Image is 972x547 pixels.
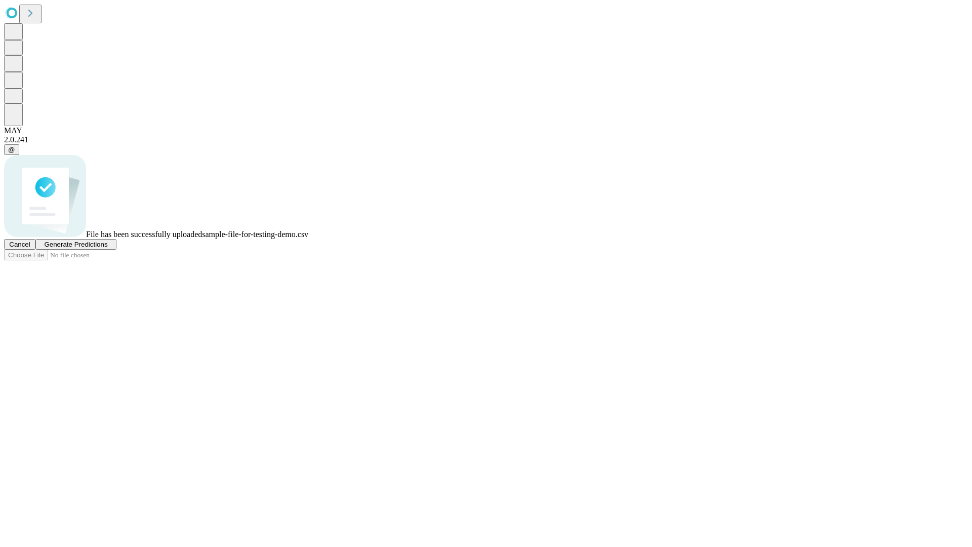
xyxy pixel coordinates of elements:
button: Cancel [4,239,35,250]
span: Generate Predictions [44,241,107,248]
span: Cancel [9,241,30,248]
span: sample-file-for-testing-demo.csv [202,230,308,239]
div: MAY [4,126,968,135]
div: 2.0.241 [4,135,968,144]
button: Generate Predictions [35,239,116,250]
span: @ [8,146,15,153]
button: @ [4,144,19,155]
span: File has been successfully uploaded [86,230,202,239]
